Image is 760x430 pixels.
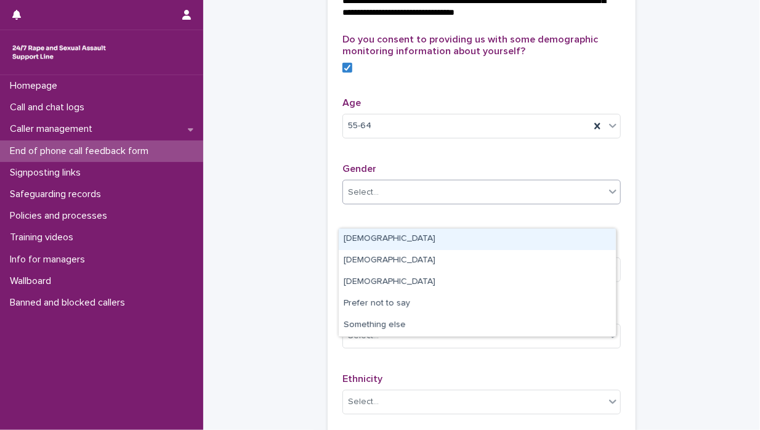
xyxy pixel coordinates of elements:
span: Ethnicity [342,374,382,384]
p: Banned and blocked callers [5,297,135,309]
p: Policies and processes [5,210,117,222]
div: Female [339,229,616,250]
span: 55-64 [348,120,371,132]
span: Age [342,98,361,108]
div: Prefer not to say [339,293,616,315]
p: Homepage [5,80,67,92]
p: Safeguarding records [5,189,111,200]
div: Select... [348,396,379,408]
div: Non-binary [339,272,616,293]
img: rhQMoQhaT3yELyF149Cw [10,40,108,65]
div: Male [339,250,616,272]
p: Info for managers [5,254,95,266]
p: Training videos [5,232,83,243]
span: Gender [342,164,376,174]
p: Signposting links [5,167,91,179]
div: Something else [339,315,616,336]
span: Do you consent to providing us with some demographic monitoring information about yourself? [342,34,598,56]
p: Wallboard [5,275,61,287]
p: End of phone call feedback form [5,145,158,157]
p: Caller management [5,123,102,135]
p: Call and chat logs [5,102,94,113]
div: Select... [348,186,379,199]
